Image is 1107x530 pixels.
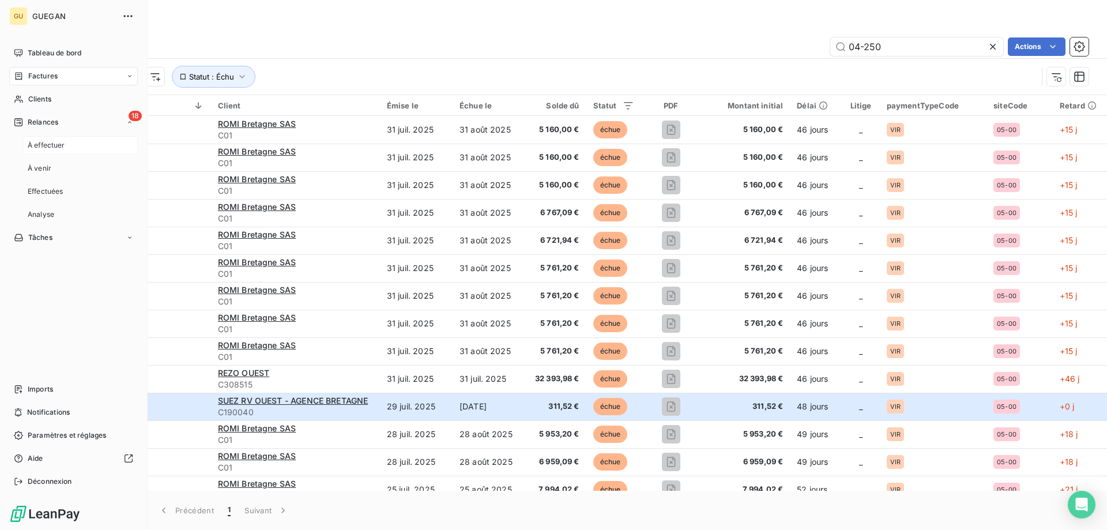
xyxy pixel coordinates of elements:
span: VIR [890,375,901,382]
span: échue [593,287,628,305]
td: 31 août 2025 [453,310,524,337]
span: Paramètres et réglages [28,430,106,441]
span: +15 j [1060,263,1078,273]
td: 31 août 2025 [453,171,524,199]
span: ROMI Bretagne SAS [218,174,296,184]
span: 6 959,09 € [708,456,783,468]
div: PDF [648,101,694,110]
button: Précédent [151,498,221,523]
span: ROMI Bretagne SAS [218,423,296,433]
span: 311,52 € [531,401,579,412]
span: _ [859,208,863,217]
div: Open Intercom Messenger [1068,491,1095,518]
span: 5 160,00 € [531,152,579,163]
span: 05-00 [997,403,1016,410]
span: GUEGAN [32,12,115,21]
span: C01 [218,213,373,224]
td: 46 jours [790,199,842,227]
div: Client [218,101,373,110]
span: 05-00 [997,154,1016,161]
span: Tableau de bord [28,48,81,58]
span: 6 721,94 € [531,235,579,246]
span: VIR [890,126,901,133]
span: _ [859,263,863,273]
img: Logo LeanPay [9,505,81,523]
td: 31 juil. 2025 [380,171,453,199]
span: _ [859,318,863,328]
button: 1 [221,498,238,523]
div: Montant initial [708,101,783,110]
span: _ [859,374,863,384]
span: SUEZ RV OUEST - AGENCE BRETAGNE [218,396,368,405]
td: 46 jours [790,116,842,144]
span: échue [593,176,628,194]
span: 32 393,98 € [531,373,579,385]
span: 05-00 [997,486,1016,493]
span: Clients [28,94,51,104]
span: C01 [218,130,373,141]
span: 5 953,20 € [708,428,783,440]
span: ROMI Bretagne SAS [218,202,296,212]
span: +0 j [1060,401,1075,411]
span: 05-00 [997,320,1016,327]
span: C01 [218,157,373,169]
span: C190040 [218,407,373,418]
span: +21 j [1060,484,1078,494]
span: ROMI Bretagne SAS [218,146,296,156]
span: C01 [218,268,373,280]
span: 6 721,94 € [708,235,783,246]
span: échue [593,481,628,498]
span: 7 994,02 € [531,484,579,495]
td: 31 juil. 2025 [380,365,453,393]
span: 5 953,20 € [531,428,579,440]
span: _ [859,152,863,162]
span: 5 761,20 € [531,290,579,302]
span: 311,52 € [708,401,783,412]
span: C01 [218,490,373,501]
td: 31 juil. 2025 [380,337,453,365]
span: C01 [218,185,373,197]
td: 28 juil. 2025 [380,448,453,476]
span: 05-00 [997,126,1016,133]
span: 6 959,09 € [531,456,579,468]
span: Imports [28,384,53,394]
span: 5 761,20 € [708,290,783,302]
span: +15 j [1060,180,1078,190]
span: _ [859,401,863,411]
span: 05-00 [997,292,1016,299]
span: VIR [890,431,901,438]
span: C01 [218,462,373,473]
td: 46 jours [790,337,842,365]
button: Actions [1008,37,1065,56]
span: échue [593,398,628,415]
td: 46 jours [790,282,842,310]
td: 48 jours [790,393,842,420]
td: 31 août 2025 [453,227,524,254]
span: échue [593,370,628,388]
span: C01 [218,324,373,335]
span: _ [859,484,863,494]
span: 5 160,00 € [708,152,783,163]
td: 31 août 2025 [453,282,524,310]
span: _ [859,125,863,134]
span: 1 [228,505,231,516]
td: 31 juil. 2025 [380,199,453,227]
span: Déconnexion [28,476,72,487]
span: 05-00 [997,375,1016,382]
span: échue [593,453,628,471]
span: C01 [218,240,373,252]
span: 5 160,00 € [708,179,783,191]
span: _ [859,429,863,439]
span: 05-00 [997,431,1016,438]
span: Aide [28,453,43,464]
span: À effectuer [28,140,65,151]
input: Rechercher [830,37,1003,56]
span: ROMI Bretagne SAS [218,119,296,129]
div: Échue le [460,101,517,110]
span: 05-00 [997,182,1016,189]
span: +46 j [1060,374,1080,384]
a: Aide [9,449,138,468]
span: VIR [890,403,901,410]
span: +15 j [1060,291,1078,300]
td: 31 août 2025 [453,116,524,144]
